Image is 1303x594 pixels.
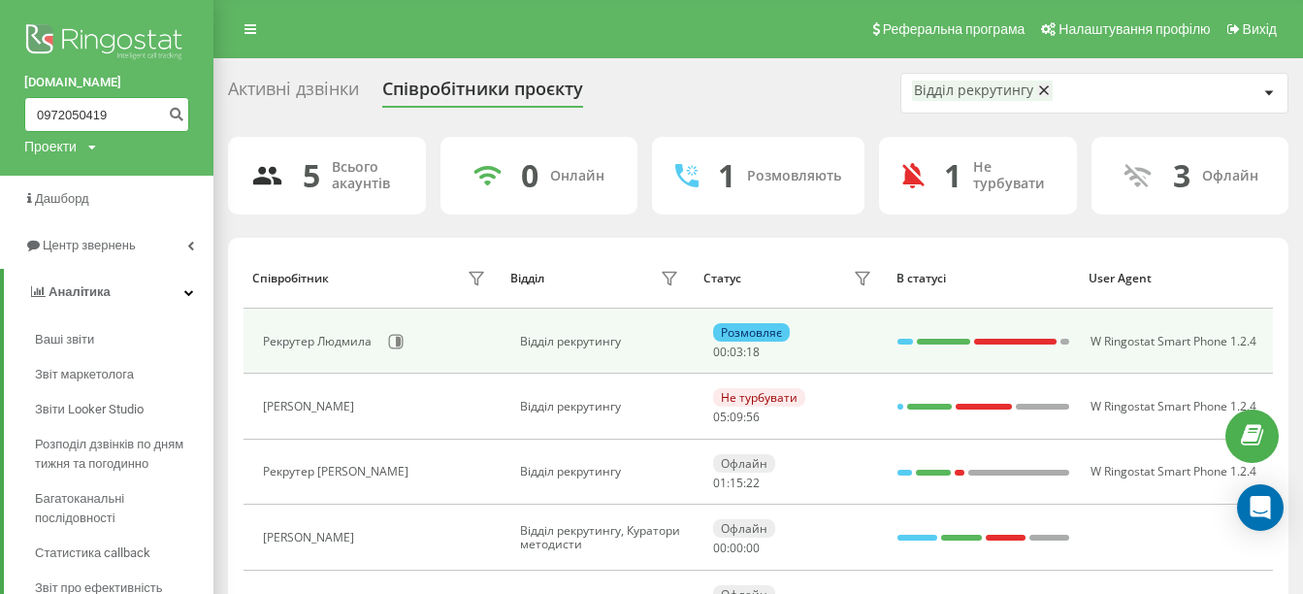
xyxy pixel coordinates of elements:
[43,238,136,252] span: Центр звернень
[914,82,1033,99] div: Відділ рекрутингу
[1237,484,1284,531] div: Open Intercom Messenger
[520,335,683,348] div: Відділ рекрутингу
[1202,168,1258,184] div: Офлайн
[510,272,544,285] div: Відділ
[746,540,760,556] span: 00
[382,79,583,109] div: Співробітники проєкту
[713,346,760,359] div: : :
[35,322,213,357] a: Ваші звіти
[35,400,144,419] span: Звіти Looker Studio
[303,157,320,194] div: 5
[521,157,538,194] div: 0
[713,477,760,490] div: : :
[35,489,204,528] span: Багатоканальні послідовності
[713,519,775,538] div: Офлайн
[1059,21,1210,37] span: Налаштування профілю
[520,465,683,478] div: Відділ рекрутингу
[252,272,329,285] div: Співробітник
[713,454,775,473] div: Офлайн
[49,284,111,299] span: Аналiтика
[713,344,727,360] span: 00
[24,97,189,132] input: Пошук за номером
[713,409,727,425] span: 05
[718,157,735,194] div: 1
[4,269,213,315] a: Аналiтика
[713,475,727,491] span: 01
[973,159,1054,192] div: Не турбувати
[228,79,359,109] div: Активні дзвінки
[713,323,790,342] div: Розмовляє
[520,400,683,413] div: Відділ рекрутингу
[1089,272,1263,285] div: User Agent
[746,344,760,360] span: 18
[35,357,213,392] a: Звіт маркетолога
[1173,157,1190,194] div: 3
[35,392,213,427] a: Звіти Looker Studio
[263,335,376,348] div: Рекрутер Людмила
[24,19,189,68] img: Ringostat logo
[24,73,189,92] a: [DOMAIN_NAME]
[35,330,94,349] span: Ваші звіти
[263,465,413,478] div: Рекрутер [PERSON_NAME]
[746,475,760,491] span: 22
[520,524,683,552] div: Відділ рекрутингу, Куратори методисти
[1091,398,1256,414] span: W Ringostat Smart Phone 1.2.4
[730,344,743,360] span: 03
[35,536,213,571] a: Статистика callback
[713,388,805,407] div: Не турбувати
[730,475,743,491] span: 15
[730,409,743,425] span: 09
[35,544,150,563] span: Статистика callback
[713,411,760,424] div: : :
[35,481,213,536] a: Багатоканальні послідовності
[747,168,841,184] div: Розмовляють
[35,191,89,206] span: Дашборд
[1243,21,1277,37] span: Вихід
[883,21,1026,37] span: Реферальна програма
[713,540,727,556] span: 00
[713,542,760,555] div: : :
[896,272,1071,285] div: В статусі
[263,400,359,413] div: [PERSON_NAME]
[263,531,359,544] div: [PERSON_NAME]
[746,409,760,425] span: 56
[332,159,403,192] div: Всього акаунтів
[24,137,77,156] div: Проекти
[944,157,961,194] div: 1
[35,365,134,384] span: Звіт маркетолога
[1091,463,1256,479] span: W Ringostat Smart Phone 1.2.4
[703,272,741,285] div: Статус
[730,540,743,556] span: 00
[550,168,604,184] div: Онлайн
[1091,333,1256,349] span: W Ringostat Smart Phone 1.2.4
[35,435,204,474] span: Розподіл дзвінків по дням тижня та погодинно
[35,427,213,481] a: Розподіл дзвінків по дням тижня та погодинно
